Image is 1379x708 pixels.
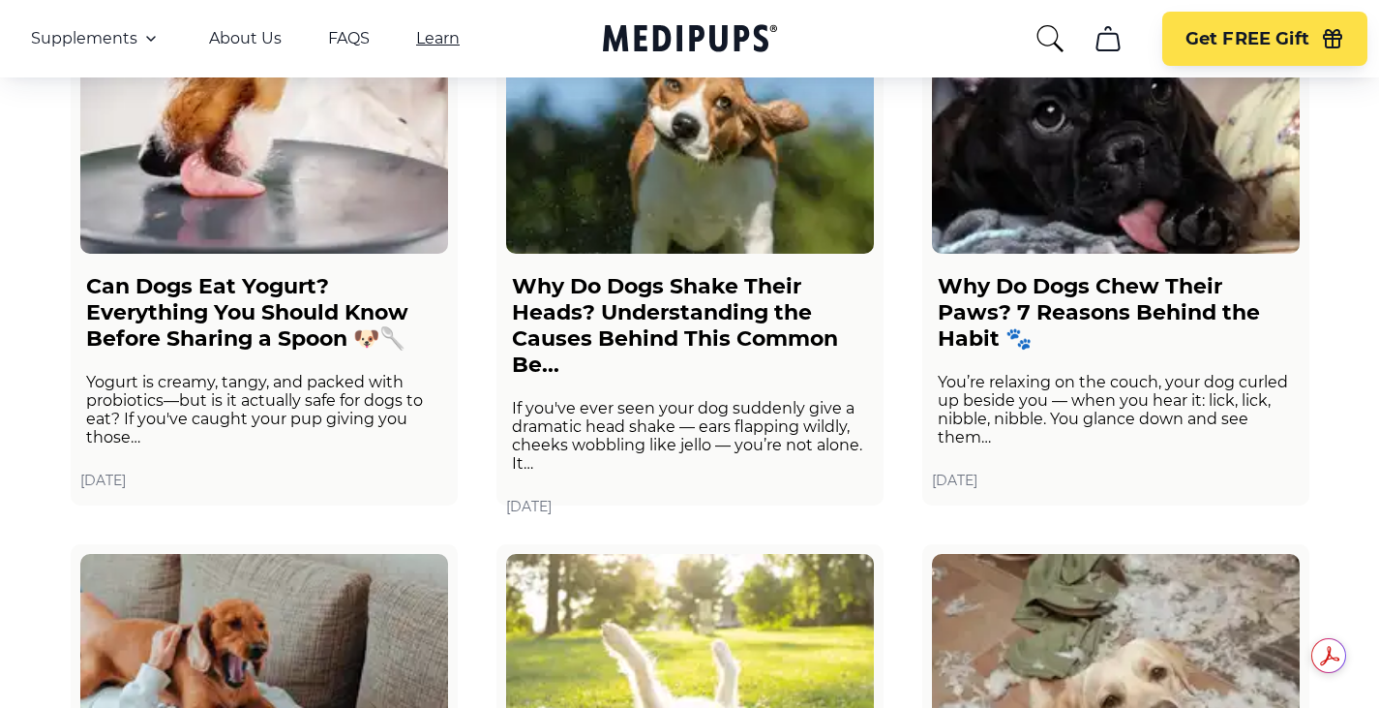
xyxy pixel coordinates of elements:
[938,273,1294,352] h2: Why Do Dogs Chew Their Paws? 7 Reasons Behind the Habit 🐾
[932,472,1300,489] span: [DATE]
[1085,15,1131,62] button: cart
[1162,12,1367,66] button: Get FREE Gift
[512,399,868,473] p: If you've ever seen your dog suddenly give a dramatic head shake — ears flapping wildly, cheeks w...
[31,27,163,50] button: Supplements
[506,498,874,515] span: [DATE]
[80,472,448,489] span: [DATE]
[938,373,1294,446] p: You’re relaxing on the couch, your dog curled up beside you — when you hear it: lick, lick, nibbl...
[328,29,370,48] a: FAQS
[209,29,282,48] a: About Us
[31,29,137,48] span: Supplements
[603,20,777,60] a: Medipups
[512,273,868,378] h2: Why Do Dogs Shake Their Heads? Understanding the Causes Behind This Common Be...
[1185,28,1309,50] span: Get FREE Gift
[416,29,460,48] a: Learn
[86,273,442,352] h2: Can Dogs Eat Yogurt? Everything You Should Know Before Sharing a Spoon 🐶🥄
[86,373,442,446] p: Yogurt is creamy, tangy, and packed with probiotics—but is it actually safe for dogs to eat?​ If ...
[1034,23,1065,54] button: search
